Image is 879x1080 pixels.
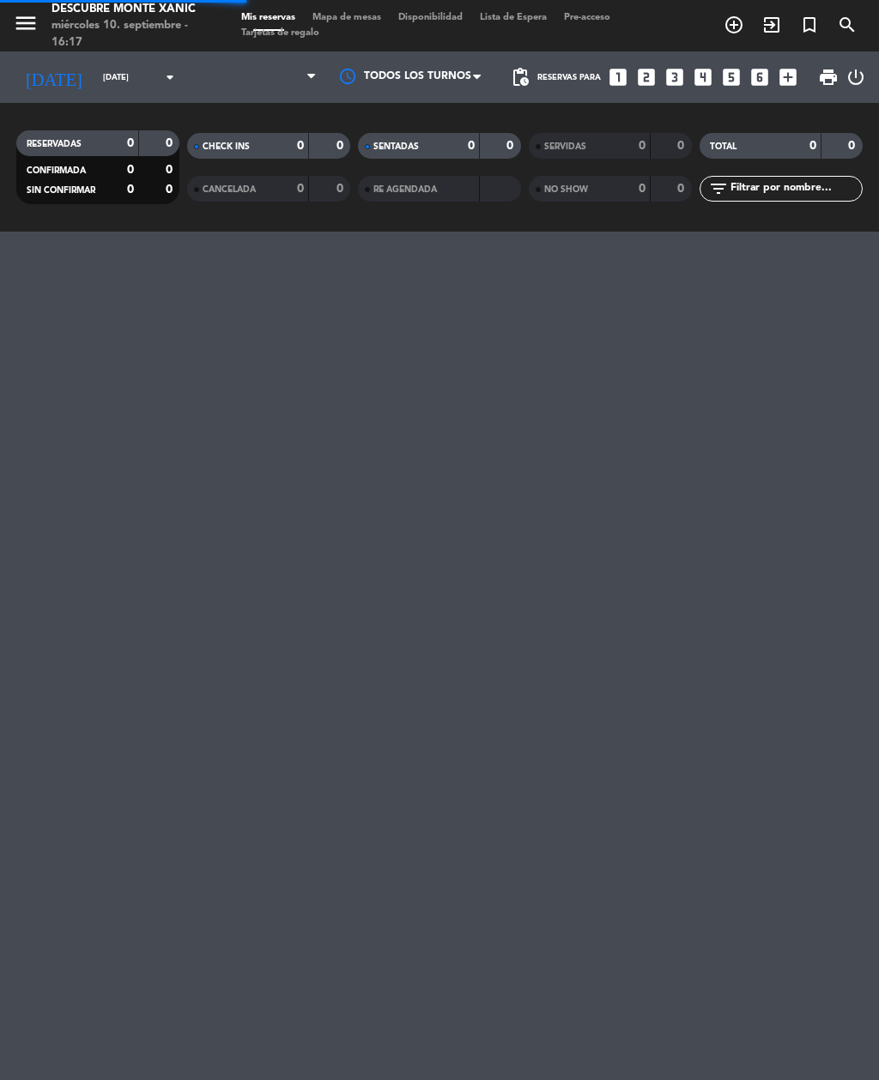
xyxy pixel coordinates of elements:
div: miércoles 10. septiembre - 16:17 [52,17,207,51]
i: exit_to_app [761,15,782,35]
span: BUSCAR [828,10,866,39]
i: menu [13,10,39,36]
span: SERVIDAS [544,142,586,151]
input: Filtrar por nombre... [729,179,862,198]
span: CHECK INS [203,142,250,151]
span: Mis reservas [233,13,304,22]
strong: 0 [297,140,304,152]
strong: 0 [639,183,646,195]
span: WALK IN [753,10,791,39]
strong: 0 [127,184,134,196]
i: looks_3 [664,66,686,88]
div: Descubre Monte Xanic [52,1,207,18]
strong: 0 [639,140,646,152]
i: power_settings_new [846,67,866,87]
span: RESERVAR MESA [715,10,753,39]
div: LOG OUT [846,51,866,103]
strong: 0 [297,183,304,195]
span: SIN CONFIRMAR [27,186,95,195]
span: print [818,67,839,87]
i: looks_6 [749,66,771,88]
span: CONFIRMADA [27,166,86,175]
strong: 0 [677,140,688,152]
span: Tarjetas de regalo [233,28,328,38]
i: add_box [777,66,799,88]
i: looks_one [607,66,629,88]
span: Lista de Espera [471,13,555,22]
span: Disponibilidad [390,13,471,22]
span: TOTAL [710,142,737,151]
span: RE AGENDADA [373,185,437,194]
span: NO SHOW [544,185,588,194]
strong: 0 [127,137,134,149]
span: Reservas para [537,73,601,82]
strong: 0 [809,140,816,152]
i: arrow_drop_down [160,67,180,87]
span: SENTADAS [373,142,419,151]
i: looks_5 [720,66,743,88]
strong: 0 [336,183,347,195]
span: Pre-acceso [555,13,619,22]
strong: 0 [468,140,475,152]
span: pending_actions [510,67,530,87]
strong: 0 [166,164,176,176]
strong: 0 [506,140,517,152]
span: CANCELADA [203,185,256,194]
i: add_circle_outline [724,15,744,35]
strong: 0 [336,140,347,152]
strong: 0 [166,184,176,196]
i: search [837,15,858,35]
i: filter_list [708,178,729,199]
strong: 0 [848,140,858,152]
strong: 0 [166,137,176,149]
strong: 0 [677,183,688,195]
span: RESERVADAS [27,140,82,148]
i: looks_two [635,66,658,88]
i: [DATE] [13,60,94,94]
i: looks_4 [692,66,714,88]
button: menu [13,10,39,42]
span: Reserva especial [791,10,828,39]
span: Mapa de mesas [304,13,390,22]
strong: 0 [127,164,134,176]
i: turned_in_not [799,15,820,35]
